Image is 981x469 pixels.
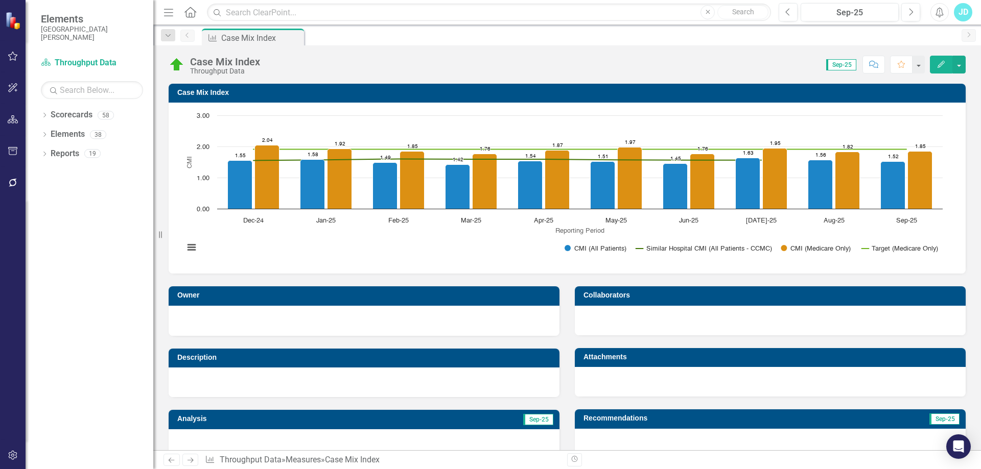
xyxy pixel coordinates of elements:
div: » » [205,454,559,466]
div: Case Mix Index [190,56,260,67]
text: Reporting Period [555,228,604,234]
div: Throughput Data [190,67,260,75]
path: Aug-25, 1.82. CMI (Medicare Only). [835,152,860,209]
text: 1.42 [453,157,463,162]
text: 1.56 [815,153,826,158]
path: Aug-25, 1.56. CMI (All Patients). [808,160,833,209]
text: 1.63 [743,151,754,156]
text: CMI [186,156,193,168]
path: Jun-25, 1.45. CMI (All Patients). [663,164,688,209]
a: Scorecards [51,109,92,121]
path: Apr-25, 1.87. CMI (Medicare Only). [545,151,570,209]
g: CMI (Medicare Only), series 3 of 4. Bar series with 10 bars. [255,145,932,209]
text: 1.55 [235,153,246,158]
a: Reports [51,148,79,160]
g: Target (Medicare Only), series 4 of 4. Line with 10 data points. [252,147,909,152]
text: 1.85 [407,144,418,149]
text: 1.58 [308,152,318,157]
button: Search [717,5,768,19]
button: Show CMI (All Patients) [565,244,625,252]
path: Dec-24, 2.04. CMI (Medicare Only). [255,145,279,209]
path: Jul-25, 1.95. CMI (Medicare Only). [763,149,787,209]
path: Jan-25, 1.58. CMI (All Patients). [300,160,325,209]
text: 2.04 [262,138,273,143]
text: 1.54 [525,154,536,159]
text: 1.87 [552,143,563,148]
text: 1.00 [197,175,209,182]
img: ClearPoint Strategy [5,11,23,29]
button: Sep-25 [801,3,899,21]
button: Show CMI (Medicare Only) [781,244,851,252]
text: Sep-25 [896,217,917,224]
text: Dec-24 [243,217,264,224]
path: Mar-25, 1.42. CMI (All Patients). [446,165,470,209]
text: 1.45 [670,156,681,161]
span: Sep-25 [826,59,856,70]
text: Aug-25 [824,217,845,224]
path: Sep-25, 1.85. CMI (Medicare Only). [908,152,932,209]
text: 1.76 [697,146,708,152]
text: 1.92 [335,141,345,146]
text: Jun-25 [679,217,698,224]
h3: Attachments [583,353,961,361]
text: Mar-25 [461,217,481,224]
span: Sep-25 [523,414,553,425]
img: On Target [169,57,185,73]
span: Sep-25 [929,413,960,425]
path: Apr-25, 1.54. CMI (All Patients). [518,161,543,209]
h3: Recommendations [583,414,837,422]
text: 1.97 [625,140,636,145]
div: 38 [90,130,106,139]
path: May-25, 1.51. CMI (All Patients). [591,162,615,209]
div: Sep-25 [804,7,895,19]
text: 3.00 [197,113,209,119]
text: 1.85 [915,144,926,149]
h3: Description [177,354,554,361]
div: Case Mix Index [325,455,380,464]
button: Show Similar Hospital CMI (All Patients - CCMC) [636,244,770,252]
h3: Owner [177,291,554,299]
div: Case Mix Index [221,32,301,44]
text: Jan-25 [316,217,336,224]
text: [DATE]-25 [746,217,777,224]
text: May-25 [605,217,627,224]
a: Elements [51,129,85,140]
path: Jul-25, 1.63. CMI (All Patients). [736,158,760,209]
h3: Case Mix Index [177,89,961,96]
a: Throughput Data [220,455,282,464]
path: Mar-25, 1.76. CMI (Medicare Only). [473,154,497,209]
div: 19 [84,150,101,158]
input: Search ClearPoint... [207,4,771,21]
h3: Analysis [177,415,360,423]
button: View chart menu, Chart [184,240,199,255]
svg: Interactive chart [179,110,948,263]
text: Feb-25 [388,217,409,224]
text: Apr-25 [534,217,553,224]
path: Feb-25, 1.49. CMI (All Patients). [373,163,398,209]
span: Search [732,8,754,16]
div: 58 [98,111,114,119]
div: Chart. Highcharts interactive chart. [179,110,955,263]
text: 1.52 [888,154,899,159]
button: JD [954,3,972,21]
path: Sep-25, 1.52. CMI (All Patients). [881,162,905,209]
path: Dec-24, 1.55. CMI (All Patients). [228,161,252,209]
path: Feb-25, 1.85. CMI (Medicare Only). [400,152,425,209]
h3: Collaborators [583,291,961,299]
text: 1.51 [598,154,609,159]
input: Search Below... [41,81,143,99]
text: 1.49 [380,155,391,160]
small: [GEOGRAPHIC_DATA][PERSON_NAME] [41,25,143,42]
path: Jan-25, 1.92. CMI (Medicare Only). [328,149,352,209]
path: May-25, 1.97. CMI (Medicare Only). [618,147,642,209]
a: Throughput Data [41,57,143,69]
a: Measures [286,455,321,464]
text: 1.95 [770,141,781,146]
text: 1.76 [480,146,491,152]
text: 1.82 [843,144,853,150]
button: Show Target (Medicare Only) [861,244,938,252]
path: Jun-25, 1.76. CMI (Medicare Only). [690,154,715,209]
text: 2.00 [197,144,209,151]
span: Elements [41,13,143,25]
